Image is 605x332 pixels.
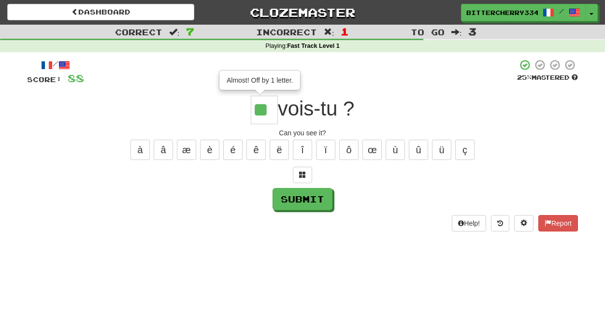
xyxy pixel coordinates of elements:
button: ù [386,140,405,160]
span: 3 [468,26,476,37]
span: : [324,28,334,36]
button: â [154,140,173,160]
a: Clozemaster [209,4,396,21]
button: ü [432,140,451,160]
span: vois-tu ? [278,97,355,120]
button: Submit [273,188,332,210]
a: Dashboard [7,4,194,20]
button: Report [538,215,578,231]
span: 88 [68,72,84,84]
span: 7 [186,26,194,37]
div: Mastered [517,73,578,82]
button: î [293,140,312,160]
button: œ [362,140,382,160]
button: ë [270,140,289,160]
button: Round history (alt+y) [491,215,509,231]
span: / [559,8,564,14]
span: Almost! Off by 1 letter. [227,76,293,84]
span: 1 [341,26,349,37]
button: à [130,140,150,160]
span: : [169,28,180,36]
button: ï [316,140,335,160]
span: Correct [115,27,162,37]
button: ç [455,140,475,160]
button: è [200,140,219,160]
button: æ [177,140,196,160]
a: BitterCherry334 / [461,4,586,21]
button: Help! [452,215,486,231]
button: Switch sentence to multiple choice alt+p [293,167,312,183]
span: To go [411,27,445,37]
span: Score: [27,75,62,84]
strong: Fast Track Level 1 [287,43,340,49]
button: ô [339,140,359,160]
button: ê [246,140,266,160]
button: é [223,140,243,160]
span: 25 % [517,73,532,81]
span: Incorrect [256,27,317,37]
span: : [451,28,462,36]
button: û [409,140,428,160]
div: / [27,59,84,71]
div: Can you see it? [27,128,578,138]
span: BitterCherry334 [466,8,538,17]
